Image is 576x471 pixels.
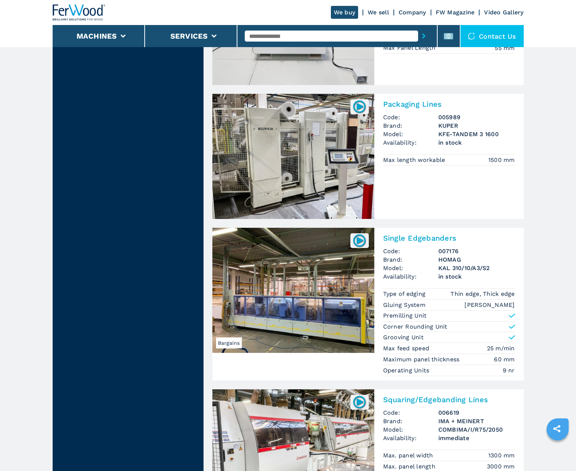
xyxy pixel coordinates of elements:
h2: Single Edgebanders [383,234,515,242]
img: 007176 [352,233,367,248]
a: sharethis [548,419,566,438]
h3: KUPER [438,121,515,130]
span: in stock [438,138,515,147]
span: Availability: [383,434,438,442]
span: Code: [383,113,438,121]
div: Contact us [460,25,524,47]
p: Type of edging [383,290,428,298]
em: 3000 mm [487,462,515,471]
button: Machines [77,32,117,40]
p: Gluing System [383,301,428,309]
a: We buy [331,6,358,19]
img: 006619 [352,395,367,409]
h3: 007176 [438,247,515,255]
p: Maximum panel thickness [383,355,462,364]
span: Model: [383,264,438,272]
p: Max feed speed [383,344,431,353]
p: Operating Units [383,366,431,375]
p: Max length workable [383,156,447,164]
img: 005989 [352,99,367,114]
h3: 006619 [438,408,515,417]
p: Premilling Unit [383,312,427,320]
span: Bargains [216,337,242,348]
em: 25 m/min [487,344,515,353]
img: Single Edgebanders HOMAG KAL 310/10/A3/S2 [212,228,374,353]
span: Model: [383,425,438,434]
button: submit-button [418,28,430,45]
h2: Packaging Lines [383,100,515,109]
a: Video Gallery [484,9,523,16]
span: Code: [383,247,438,255]
em: 9 nr [503,366,515,375]
a: We sell [368,9,389,16]
span: in stock [438,272,515,281]
a: Packaging Lines KUPER KFE-TANDEM 3 1600005989Packaging LinesCode:005989Brand:KUPERModel:KFE-TANDE... [212,94,524,219]
span: immediate [438,434,515,442]
em: 1500 mm [488,156,515,164]
h3: HOMAG [438,255,515,264]
a: FW Magazine [436,9,475,16]
img: Ferwood [53,4,106,21]
a: Company [399,9,426,16]
em: 1300 mm [488,451,515,460]
span: Availability: [383,138,438,147]
em: Thin edge, Thick edge [450,290,515,298]
em: 55 mm [495,44,515,52]
span: Brand: [383,417,438,425]
em: 60 mm [494,355,515,364]
span: Brand: [383,121,438,130]
p: Corner Rounding Unit [383,323,448,331]
span: Code: [383,408,438,417]
span: Availability: [383,272,438,281]
img: Packaging Lines KUPER KFE-TANDEM 3 1600 [212,94,374,219]
h3: 005989 [438,113,515,121]
p: Max. panel width [383,451,435,460]
em: [PERSON_NAME] [464,301,515,309]
p: Grooving Unit [383,333,424,341]
h3: COMBIMA/I/R75/2050 [438,425,515,434]
img: Contact us [468,32,475,40]
a: Single Edgebanders HOMAG KAL 310/10/A3/S2Bargains007176Single EdgebandersCode:007176Brand:HOMAGMo... [212,228,524,380]
h3: KAL 310/10/A3/S2 [438,264,515,272]
iframe: Chat [545,438,570,465]
h3: IMA + MEINERT [438,417,515,425]
button: Services [170,32,208,40]
p: Max Panel Length [383,44,438,52]
span: Model: [383,130,438,138]
h3: KFE-TANDEM 3 1600 [438,130,515,138]
h2: Squaring/Edgebanding Lines [383,395,515,404]
p: Max. panel length [383,463,438,471]
span: Brand: [383,255,438,264]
